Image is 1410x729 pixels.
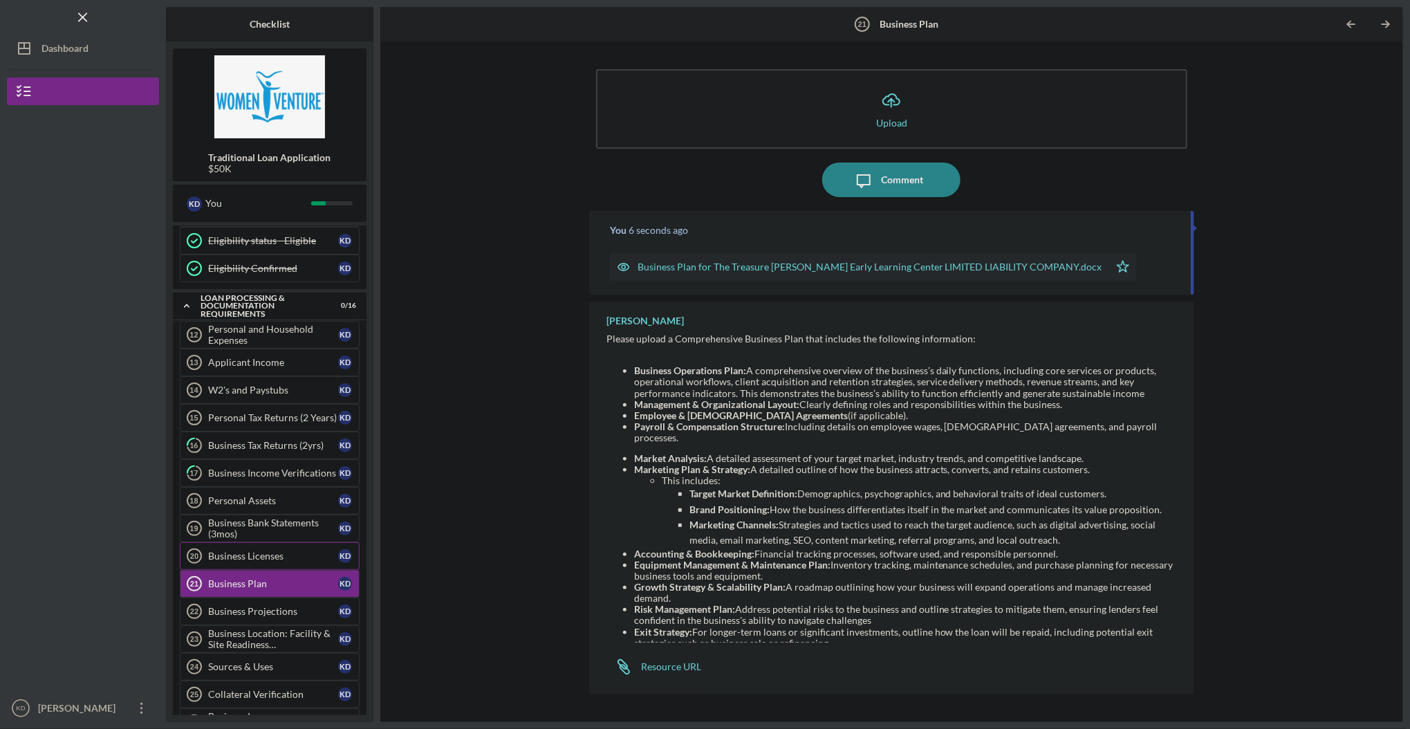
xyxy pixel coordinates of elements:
div: Please upload a Comprehensive Business Plan that includes the following information: [606,333,1180,344]
li: Financial tracking processes, software used, and responsible personnel. [634,548,1180,560]
div: K D [338,356,352,369]
div: 0 / 16 [331,302,356,310]
div: K D [338,632,352,646]
div: [PERSON_NAME] [35,694,124,726]
li: Inventory tracking, maintenance schedules, and purchase planning for necessary business tools and... [634,560,1180,582]
div: Collateral Verification [208,689,338,700]
strong: Exit Strategy: [634,626,692,638]
img: Product logo [173,55,367,138]
div: Business Plan [208,578,338,589]
a: 21Business PlanKD [180,570,360,598]
a: 12Personal and Household ExpensesKD [180,321,360,349]
a: 18Personal AssetsKD [180,487,360,515]
li: Clearly defining roles and responsibilities within the business. [634,399,1180,410]
div: Applicant Income [208,357,338,368]
div: Personal Assets [208,495,338,506]
tspan: 24 [190,663,199,671]
strong: Marketing Channels: [689,519,779,530]
text: KD [16,705,25,712]
b: Business Plan [880,19,938,30]
div: Dashboard [41,35,89,66]
div: K D [338,328,352,342]
div: Eligibility Confirmed [208,263,338,274]
tspan: 16 [190,441,199,450]
tspan: 19 [189,524,198,533]
tspan: 21 [190,580,198,588]
tspan: 25 [190,690,198,699]
div: Comment [881,163,923,197]
li: A comprehensive overview of the business’s daily functions, including core services or products, ... [634,365,1180,398]
strong: Marketing Plan & Strategy: [634,463,750,475]
button: Comment [822,163,961,197]
div: K D [338,660,352,674]
div: Personal Tax Returns (2 Years) [208,412,338,423]
a: 19Business Bank Statements (3mos)KD [180,515,360,542]
div: Business Income Verifications [208,468,338,479]
a: 22Business ProjectionsKD [180,598,360,625]
tspan: 21 [858,20,866,28]
li: A roadmap outlining how your business will expand operations and manage increased demand. [634,582,1180,604]
li: Address potential risks to the business and outline strategies to mitigate them, ensuring lenders... [634,604,1180,626]
div: You [610,225,627,236]
li: A detailed assessment of your target market, industry trends, and competitive landscape. [634,453,1180,464]
b: Checklist [250,19,290,30]
li: (if applicable). [634,410,1180,421]
div: Loan Processing & Documentation Requirements [201,294,322,318]
div: W2's and Paystubs [208,385,338,396]
button: KD[PERSON_NAME] [7,694,159,722]
div: Eligibility status - Eligible [208,235,338,246]
a: 17Business Income VerificationsKD [180,459,360,487]
b: Traditional Loan Application [209,152,331,163]
li: A detailed outline of how the business attracts, converts, and retains customers. [634,464,1180,548]
div: K D [338,605,352,618]
div: Business Projections [208,606,338,617]
div: Upload [876,118,907,128]
div: K D [338,522,352,535]
tspan: 18 [189,497,198,505]
div: K D [338,688,352,701]
a: 13Applicant IncomeKD [180,349,360,376]
div: Business Location: Facility & Site Readiness Documentation [208,628,338,650]
a: 15Personal Tax Returns (2 Years)KD [180,404,360,432]
div: $50K [209,163,331,174]
strong: Market Analysis: [634,452,707,464]
tspan: 14 [189,386,198,394]
div: [PERSON_NAME] [606,315,684,326]
tspan: 20 [190,552,198,560]
div: K D [338,494,352,508]
a: 23Business Location: Facility & Site Readiness DocumentationKD [180,625,360,653]
div: K D [338,411,352,425]
a: Resource URL [606,653,701,681]
div: Business Plan for The Treasure [PERSON_NAME] Early Learning Center LIMITED LIABILITY COMPANY.docx [638,261,1102,273]
button: Business Plan for The Treasure [PERSON_NAME] Early Learning Center LIMITED LIABILITY COMPANY.docx [610,253,1137,281]
strong: Equipment Management & Maintenance Plan: [634,559,831,571]
div: Business Tax Returns (2yrs) [208,440,338,451]
div: Resource URL [641,661,701,672]
strong: Accounting & Bookkeeping: [634,548,754,560]
a: Eligibility status - EligibleKD [180,227,360,255]
div: K D [338,383,352,397]
button: Dashboard [7,35,159,62]
a: Eligibility ConfirmedKD [180,255,360,282]
div: K D [338,261,352,275]
time: 2025-09-15 21:58 [629,225,688,236]
strong: Target Market Definition: [689,488,797,499]
div: Sources & Uses [208,661,338,672]
p: Strategies and tactics used to reach the target audience, such as digital advertising, social med... [689,517,1180,548]
li: For longer-term loans or significant investments, outline how the loan will be repaid, including ... [634,627,1180,649]
div: K D [338,439,352,452]
strong: Employee & [DEMOGRAPHIC_DATA] Agreements [634,409,848,421]
li: Including details on employee wages, [DEMOGRAPHIC_DATA] agreements, and payroll processes. [634,421,1180,443]
a: 16Business Tax Returns (2yrs)KD [180,432,360,459]
div: K D [338,234,352,248]
strong: Brand Positioning: [689,504,770,515]
div: Personal and Household Expenses [208,324,338,346]
div: K D [338,577,352,591]
strong: Management & Organizational Layout: [634,398,799,410]
a: 14W2's and PaystubsKD [180,376,360,404]
div: K D [338,549,352,563]
strong: Payroll & Compensation Structure: [634,421,785,432]
div: K D [338,466,352,480]
div: Business Bank Statements (3mos) [208,517,338,539]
